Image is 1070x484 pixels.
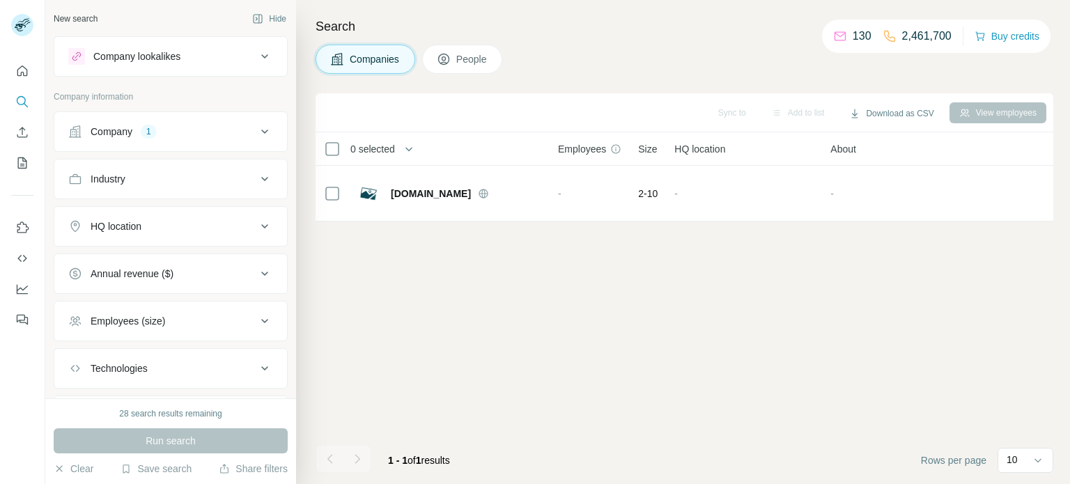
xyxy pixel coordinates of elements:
[54,13,98,25] div: New search
[388,455,408,466] span: 1 - 1
[11,215,33,240] button: Use Surfe on LinkedIn
[11,120,33,145] button: Enrich CSV
[11,58,33,84] button: Quick start
[119,407,222,420] div: 28 search results remaining
[91,314,165,328] div: Employees (size)
[350,52,401,66] span: Companies
[674,188,678,199] span: -
[839,103,943,124] button: Download as CSV
[558,142,606,156] span: Employees
[54,210,287,243] button: HQ location
[54,352,287,385] button: Technologies
[93,49,180,63] div: Company lookalikes
[830,188,834,199] span: -
[902,28,952,45] p: 2,461,700
[54,257,287,290] button: Annual revenue ($)
[91,267,173,281] div: Annual revenue ($)
[54,115,287,148] button: Company1
[350,142,395,156] span: 0 selected
[638,187,658,201] span: 2-10
[853,28,871,45] p: 130
[830,142,856,156] span: About
[219,462,288,476] button: Share filters
[456,52,488,66] span: People
[921,453,986,467] span: Rows per page
[11,276,33,302] button: Dashboard
[91,361,148,375] div: Technologies
[242,8,296,29] button: Hide
[91,219,141,233] div: HQ location
[975,26,1039,46] button: Buy credits
[1007,453,1018,467] p: 10
[416,455,421,466] span: 1
[357,182,380,205] img: Logo of wanasport.es
[316,17,1053,36] h4: Search
[11,307,33,332] button: Feedback
[54,40,287,73] button: Company lookalikes
[391,187,471,201] span: [DOMAIN_NAME]
[11,150,33,175] button: My lists
[54,304,287,338] button: Employees (size)
[674,142,725,156] span: HQ location
[11,89,33,114] button: Search
[408,455,416,466] span: of
[558,188,561,199] span: -
[121,462,192,476] button: Save search
[11,246,33,271] button: Use Surfe API
[54,91,288,103] p: Company information
[54,462,93,476] button: Clear
[91,172,125,186] div: Industry
[54,162,287,196] button: Industry
[141,125,157,138] div: 1
[388,455,450,466] span: results
[638,142,657,156] span: Size
[91,125,132,139] div: Company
